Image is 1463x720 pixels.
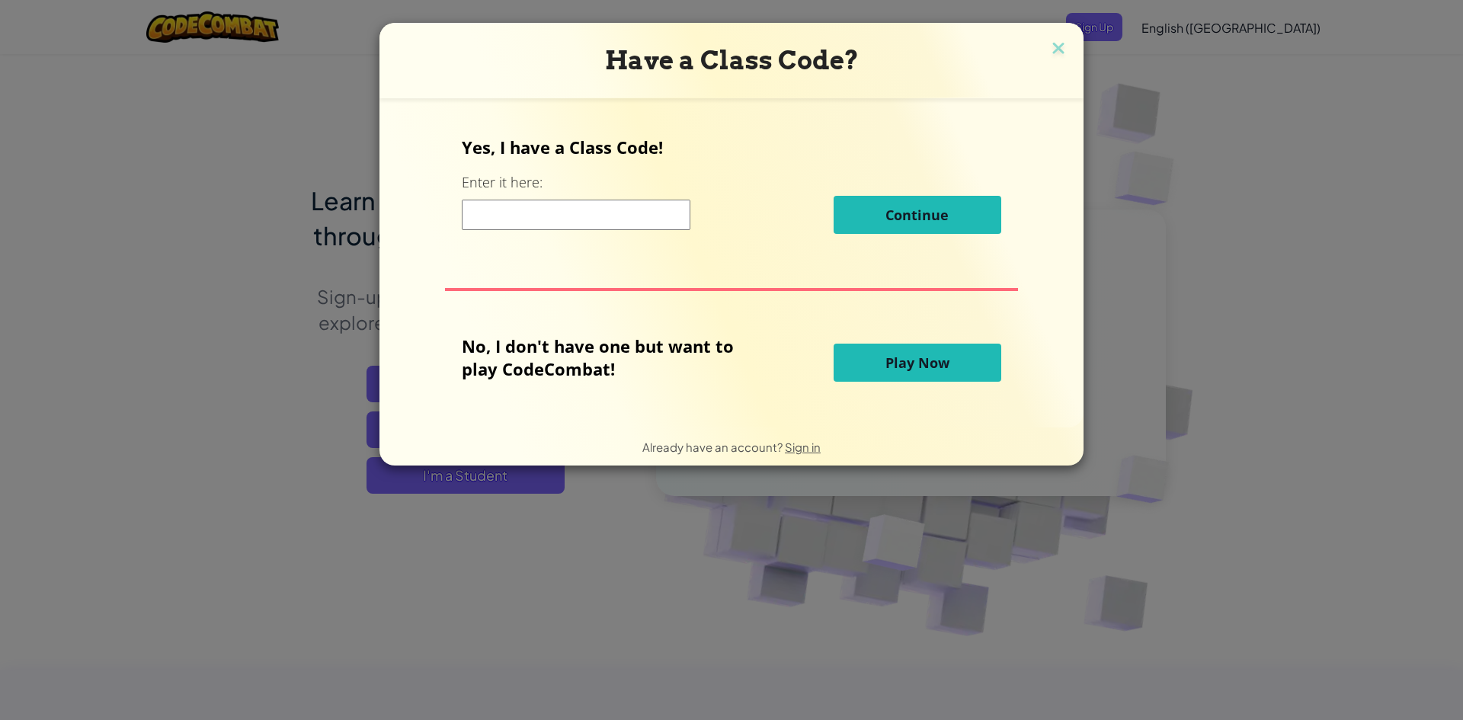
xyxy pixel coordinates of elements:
[885,206,949,224] span: Continue
[885,354,949,372] span: Play Now
[834,196,1001,234] button: Continue
[605,45,859,75] span: Have a Class Code?
[462,136,1000,158] p: Yes, I have a Class Code!
[642,440,785,454] span: Already have an account?
[462,334,757,380] p: No, I don't have one but want to play CodeCombat!
[785,440,821,454] a: Sign in
[834,344,1001,382] button: Play Now
[462,173,543,192] label: Enter it here:
[1048,38,1068,61] img: close icon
